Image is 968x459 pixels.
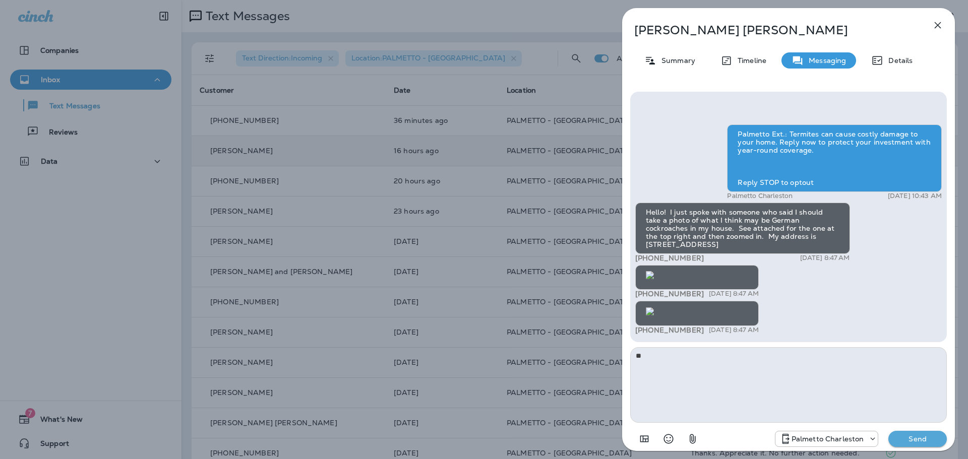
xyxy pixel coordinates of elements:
[635,203,850,254] div: Hello! I just spoke with someone who said I should take a photo of what I think may be German coc...
[658,429,679,449] button: Select an emoji
[883,56,913,64] p: Details
[727,124,942,192] div: Palmetto Ext.: Termites can cause costly damage to your home. Reply now to protect your investmen...
[804,56,846,64] p: Messaging
[635,325,704,335] span: [PHONE_NUMBER]
[646,307,654,315] img: twilio-download
[646,271,654,279] img: twilio-download
[733,56,766,64] p: Timeline
[888,192,942,200] p: [DATE] 10:43 AM
[775,433,878,445] div: +1 (843) 277-8322
[792,435,864,443] p: Palmetto Charleston
[634,23,910,37] p: [PERSON_NAME] [PERSON_NAME]
[635,289,704,298] span: [PHONE_NUMBER]
[709,290,759,298] p: [DATE] 8:47 AM
[800,254,850,262] p: [DATE] 8:47 AM
[656,56,695,64] p: Summary
[727,192,793,200] p: Palmetto Charleston
[709,326,759,334] p: [DATE] 8:47 AM
[635,253,704,263] span: [PHONE_NUMBER]
[634,429,654,449] button: Add in a premade template
[888,431,947,447] button: Send
[896,434,939,443] p: Send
